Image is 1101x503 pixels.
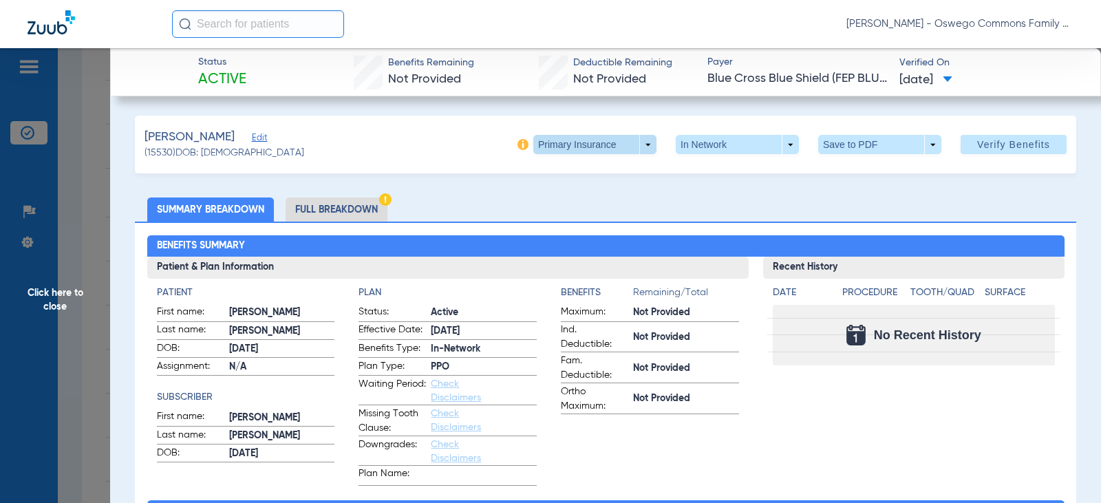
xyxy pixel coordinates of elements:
span: Downgrades: [359,438,426,465]
span: [DATE] [229,447,335,461]
span: Plan Name: [359,467,426,485]
app-breakdown-title: Date [773,286,831,305]
span: Ortho Maximum: [561,385,628,414]
span: Not Provided [633,306,739,320]
span: Assignment: [157,359,224,376]
span: Status [198,55,246,69]
a: Check Disclaimers [431,440,481,463]
span: DOB: [157,341,224,358]
app-breakdown-title: Procedure [842,286,905,305]
input: Search for patients [172,10,344,38]
span: Fam. Deductible: [561,354,628,383]
span: N/A [229,360,335,374]
span: Status: [359,305,426,321]
span: Benefits Type: [359,341,426,358]
span: In-Network [431,342,537,356]
span: Deductible Remaining [573,56,672,70]
li: Summary Breakdown [147,197,274,222]
button: Verify Benefits [961,135,1067,154]
h3: Recent History [763,257,1064,279]
span: Waiting Period: [359,377,426,405]
span: No Recent History [874,328,981,342]
button: Save to PDF [818,135,941,154]
app-breakdown-title: Benefits [561,286,633,305]
span: [PERSON_NAME] [229,411,335,425]
span: Not Provided [633,330,739,345]
img: Zuub Logo [28,10,75,34]
span: Edit [252,133,264,146]
span: Not Provided [633,361,739,376]
img: Calendar [846,325,866,345]
span: Not Provided [573,73,646,85]
img: info-icon [517,139,528,150]
span: Missing Tooth Clause: [359,407,426,436]
span: DOB: [157,446,224,462]
app-breakdown-title: Tooth/Quad [910,286,980,305]
span: [PERSON_NAME] [229,429,335,443]
span: Maximum: [561,305,628,321]
h4: Patient [157,286,335,300]
span: Not Provided [388,73,461,85]
span: Payer [707,55,887,69]
h2: Benefits Summary [147,235,1065,257]
span: Active [431,306,537,320]
span: Benefits Remaining [388,56,474,70]
img: Hazard [379,193,392,206]
span: [PERSON_NAME] [229,306,335,320]
span: [DATE] [431,324,537,339]
span: Ind. Deductible: [561,323,628,352]
a: Check Disclaimers [431,409,481,432]
img: Search Icon [179,18,191,30]
a: Check Disclaimers [431,379,481,403]
span: Plan Type: [359,359,426,376]
span: Remaining/Total [633,286,739,305]
span: First name: [157,305,224,321]
span: Last name: [157,323,224,339]
span: Blue Cross Blue Shield (FEP BLUE DENTAL) [707,70,887,87]
h4: Plan [359,286,537,300]
h4: Procedure [842,286,905,300]
span: [DATE] [899,72,952,89]
span: Effective Date: [359,323,426,339]
h4: Date [773,286,831,300]
span: PPO [431,360,537,374]
h4: Benefits [561,286,633,300]
li: Full Breakdown [286,197,387,222]
h4: Tooth/Quad [910,286,980,300]
span: Active [198,70,246,89]
span: (15530) DOB: [DEMOGRAPHIC_DATA] [145,146,304,160]
h4: Subscriber [157,390,335,405]
h4: Surface [985,286,1054,300]
span: [DATE] [229,342,335,356]
span: Not Provided [633,392,739,406]
h3: Patient & Plan Information [147,257,749,279]
span: First name: [157,409,224,426]
button: Primary Insurance [533,135,656,154]
span: Verified On [899,56,1079,70]
button: In Network [676,135,799,154]
span: [PERSON_NAME] - Oswego Commons Family Dental [846,17,1073,31]
span: [PERSON_NAME] [229,324,335,339]
span: Last name: [157,428,224,445]
span: Verify Benefits [977,139,1050,150]
span: [PERSON_NAME] [145,129,235,146]
app-breakdown-title: Surface [985,286,1054,305]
